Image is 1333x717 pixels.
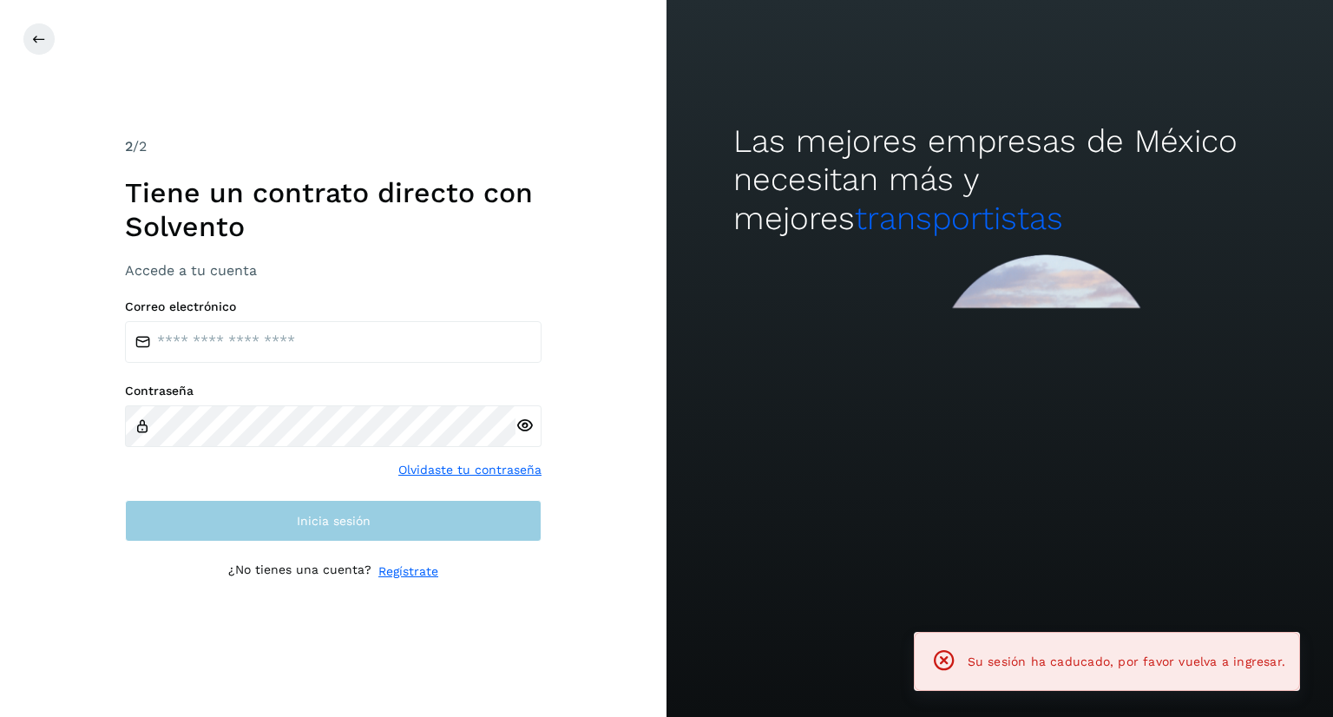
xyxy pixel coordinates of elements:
span: Su sesión ha caducado, por favor vuelva a ingresar. [968,655,1285,668]
span: 2 [125,138,133,155]
label: Correo electrónico [125,299,542,314]
a: Olvidaste tu contraseña [398,461,542,479]
h2: Las mejores empresas de México necesitan más y mejores [733,122,1266,238]
a: Regístrate [378,562,438,581]
span: transportistas [855,200,1063,237]
button: Inicia sesión [125,500,542,542]
h3: Accede a tu cuenta [125,262,542,279]
p: ¿No tienes una cuenta? [228,562,371,581]
div: /2 [125,136,542,157]
label: Contraseña [125,384,542,398]
span: Inicia sesión [297,515,371,527]
h1: Tiene un contrato directo con Solvento [125,176,542,243]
